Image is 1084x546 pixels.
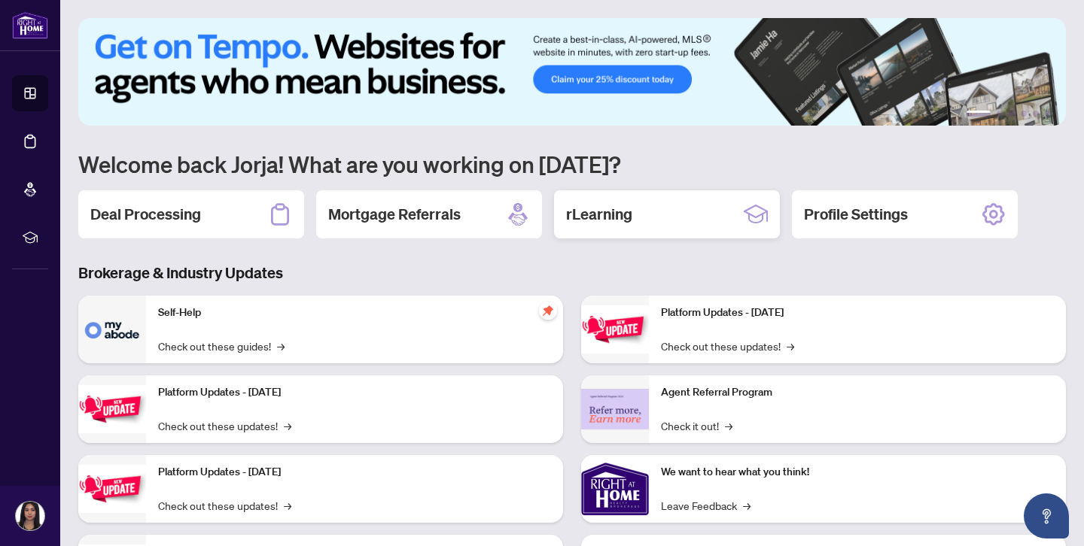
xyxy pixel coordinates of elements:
[158,305,551,321] p: Self-Help
[78,262,1066,284] h3: Brokerage & Industry Updates
[16,502,44,530] img: Profile Icon
[78,150,1066,178] h1: Welcome back Jorja! What are you working on [DATE]?
[997,111,1003,117] button: 2
[661,497,751,514] a: Leave Feedback→
[158,417,291,434] a: Check out these updates!→
[581,455,649,523] img: We want to hear what you think!
[581,389,649,430] img: Agent Referral Program
[661,338,794,354] a: Check out these updates!→
[12,11,48,39] img: logo
[158,497,291,514] a: Check out these updates!→
[78,385,146,432] img: Platform Updates - September 16, 2025
[566,204,632,225] h2: rLearning
[1033,111,1039,117] button: 5
[743,497,751,514] span: →
[78,465,146,512] img: Platform Updates - July 21, 2025
[661,384,1054,401] p: Agent Referral Program
[725,417,732,434] span: →
[1009,111,1015,117] button: 3
[78,296,146,363] img: Self-Help
[1021,111,1027,117] button: 4
[581,305,649,353] img: Platform Updates - June 23, 2025
[284,417,291,434] span: →
[661,464,1054,481] p: We want to hear what you think!
[661,305,1054,321] p: Platform Updates - [DATE]
[284,497,291,514] span: →
[78,18,1066,126] img: Slide 0
[277,338,285,354] span: →
[539,302,557,320] span: pushpin
[804,204,908,225] h2: Profile Settings
[158,464,551,481] p: Platform Updates - [DATE]
[328,204,461,225] h2: Mortgage Referrals
[967,111,991,117] button: 1
[661,417,732,434] a: Check it out!→
[90,204,201,225] h2: Deal Processing
[1024,493,1069,538] button: Open asap
[158,338,285,354] a: Check out these guides!→
[787,338,794,354] span: →
[158,384,551,401] p: Platform Updates - [DATE]
[1045,111,1051,117] button: 6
